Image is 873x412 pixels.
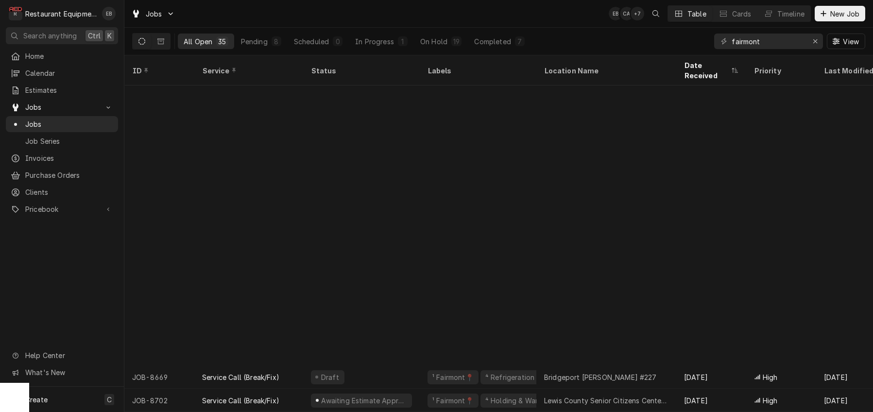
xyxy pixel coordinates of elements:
span: Search anything [23,31,77,41]
span: Help Center [25,350,112,360]
span: Jobs [146,9,162,19]
div: Draft [320,372,341,382]
div: Bridgeport [PERSON_NAME] #227 [544,372,657,382]
div: 7 [517,36,523,47]
span: High [763,395,778,406]
span: Create [25,395,48,404]
div: Service [202,66,293,76]
div: ⁴ Holding & Warming ♨️ [484,395,565,406]
div: In Progress [355,36,394,47]
div: Completed [474,36,511,47]
div: Cards [732,9,752,19]
div: Date Received [684,60,729,81]
div: Timeline [777,9,805,19]
div: Scheduled [294,36,329,47]
span: Pricebook [25,204,99,214]
div: R [9,7,22,20]
span: Purchase Orders [25,170,113,180]
a: Jobs [6,116,118,132]
a: Go to Help Center [6,347,118,363]
div: JOB-8669 [124,365,194,389]
a: Go to Pricebook [6,201,118,217]
div: Service Call (Break/Fix) [202,395,279,406]
button: New Job [815,6,865,21]
div: 0 [335,36,341,47]
button: Open search [648,6,664,21]
a: Job Series [6,133,118,149]
input: Keyword search [732,34,805,49]
div: 19 [453,36,460,47]
span: C [107,395,112,405]
div: ⁴ Refrigeration ❄️ [484,372,546,382]
div: Emily Bird's Avatar [102,7,116,20]
a: Clients [6,184,118,200]
div: Emily Bird's Avatar [609,7,622,20]
a: Estimates [6,82,118,98]
span: Clients [25,187,113,197]
div: ¹ Fairmont📍 [431,395,475,406]
div: JOB-8702 [124,389,194,412]
div: Chrissy Adams's Avatar [620,7,633,20]
span: Ctrl [88,31,101,41]
div: 1 [400,36,406,47]
div: CA [620,7,633,20]
div: Location Name [544,66,667,76]
button: View [827,34,865,49]
div: Table [687,9,706,19]
a: Purchase Orders [6,167,118,183]
div: Service Call (Break/Fix) [202,372,279,382]
span: New Job [828,9,861,19]
a: Go to Jobs [6,99,118,115]
div: All Open [184,36,212,47]
span: Jobs [25,119,113,129]
span: K [107,31,112,41]
a: Home [6,48,118,64]
div: 35 [218,36,226,47]
div: [DATE] [676,389,746,412]
div: Restaurant Equipment Diagnostics [25,9,97,19]
span: Invoices [25,153,113,163]
div: Lewis County Senior Citizens Center, Inc. [544,395,668,406]
span: Job Series [25,136,113,146]
span: Calendar [25,68,113,78]
a: Calendar [6,65,118,81]
span: What's New [25,367,112,378]
button: Erase input [807,34,823,49]
div: EB [609,7,622,20]
a: Go to Jobs [127,6,179,22]
div: ID [132,66,185,76]
button: Search anythingCtrlK [6,27,118,44]
div: [DATE] [676,365,746,389]
a: Go to What's New [6,364,118,380]
span: Estimates [25,85,113,95]
div: Status [311,66,410,76]
div: EB [102,7,116,20]
span: Jobs [25,102,99,112]
div: ¹ Fairmont📍 [431,372,475,382]
div: Pending [241,36,268,47]
div: Awaiting Estimate Approval [320,395,408,406]
div: 8 [274,36,279,47]
div: Priority [754,66,806,76]
div: On Hold [420,36,447,47]
a: Invoices [6,150,118,166]
span: High [763,372,778,382]
div: + 7 [631,7,644,20]
div: Labels [428,66,529,76]
span: View [841,36,861,47]
span: Home [25,51,113,61]
div: Restaurant Equipment Diagnostics's Avatar [9,7,22,20]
